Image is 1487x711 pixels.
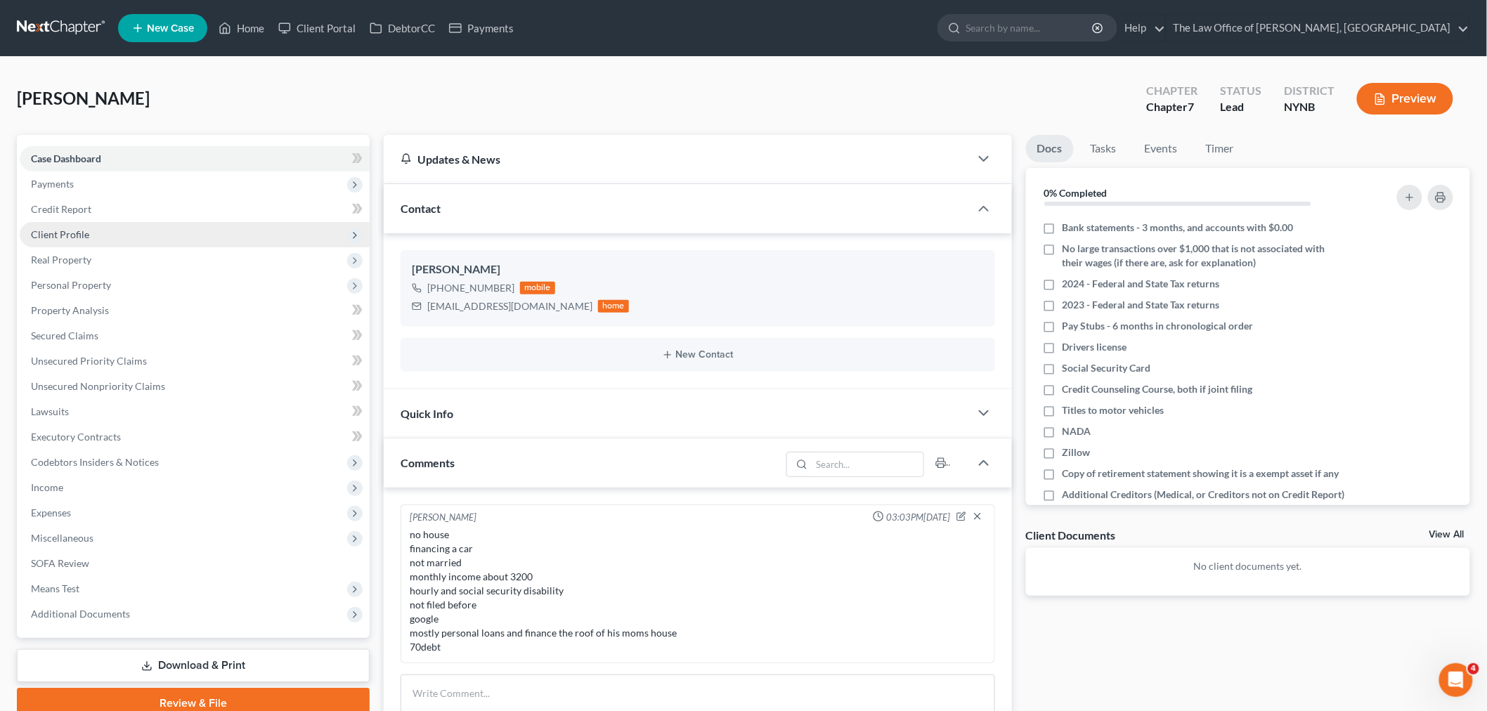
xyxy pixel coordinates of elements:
span: Personal Property [31,279,111,291]
span: Expenses [31,507,71,518]
strong: 0% Completed [1044,187,1108,199]
span: Real Property [31,254,91,266]
div: Chapter [1146,83,1197,99]
span: Lawsuits [31,405,69,417]
span: Comments [401,456,455,469]
a: Credit Report [20,197,370,222]
div: [PERSON_NAME] [412,261,984,278]
span: Copy of retirement statement showing it is a exempt asset if any [1063,467,1339,481]
div: [PERSON_NAME] [410,511,476,525]
span: Payments [31,178,74,190]
span: Credit Counseling Course, both if joint filing [1063,382,1253,396]
input: Search by name... [966,15,1094,41]
div: [EMAIL_ADDRESS][DOMAIN_NAME] [427,299,592,313]
a: Timer [1195,135,1245,162]
div: Updates & News [401,152,953,167]
div: [PHONE_NUMBER] [427,281,514,295]
a: Lawsuits [20,399,370,424]
div: Lead [1220,99,1261,115]
a: DebtorCC [363,15,442,41]
span: Quick Info [401,407,453,420]
span: [PERSON_NAME] [17,88,150,108]
div: mobile [520,282,555,294]
span: Means Test [31,582,79,594]
a: Tasks [1079,135,1128,162]
span: Income [31,481,63,493]
a: Help [1118,15,1165,41]
span: Client Profile [31,228,89,240]
span: Miscellaneous [31,532,93,544]
span: Executory Contracts [31,431,121,443]
a: Secured Claims [20,323,370,348]
a: Unsecured Nonpriority Claims [20,374,370,399]
span: No large transactions over $1,000 that is not associated with their wages (if there are, ask for ... [1063,242,1347,270]
a: Property Analysis [20,298,370,323]
button: Preview [1357,83,1453,115]
span: Zillow [1063,445,1091,459]
div: home [598,300,629,313]
span: Case Dashboard [31,152,101,164]
span: SOFA Review [31,557,89,569]
span: Titles to motor vehicles [1063,403,1164,417]
div: Client Documents [1026,528,1116,542]
a: Executory Contracts [20,424,370,450]
a: Unsecured Priority Claims [20,348,370,374]
span: Unsecured Priority Claims [31,355,147,367]
span: Pay Stubs - 6 months in chronological order [1063,319,1254,333]
span: Codebtors Insiders & Notices [31,456,159,468]
span: Secured Claims [31,330,98,341]
input: Search... [812,452,923,476]
span: Property Analysis [31,304,109,316]
span: 2023 - Federal and State Tax returns [1063,298,1220,312]
span: Credit Report [31,203,91,215]
span: NADA [1063,424,1091,438]
div: Status [1220,83,1261,99]
button: New Contact [412,349,984,360]
div: Chapter [1146,99,1197,115]
a: Home [212,15,271,41]
a: View All [1429,530,1465,540]
span: 2024 - Federal and State Tax returns [1063,277,1220,291]
a: Case Dashboard [20,146,370,171]
span: Contact [401,202,441,215]
span: Social Security Card [1063,361,1151,375]
a: Client Portal [271,15,363,41]
div: no house financing a car not married monthly income about 3200 hourly and social security disabil... [410,528,986,654]
span: Drivers license [1063,340,1127,354]
span: Bank statements - 3 months, and accounts with $0.00 [1063,221,1294,235]
div: District [1284,83,1335,99]
span: 7 [1188,100,1194,113]
a: Events [1134,135,1189,162]
span: Additional Creditors (Medical, or Creditors not on Credit Report) [1063,488,1345,502]
div: NYNB [1284,99,1335,115]
a: Download & Print [17,649,370,682]
a: The Law Office of [PERSON_NAME], [GEOGRAPHIC_DATA] [1167,15,1469,41]
span: 4 [1468,663,1479,674]
p: No client documents yet. [1037,559,1460,573]
span: Additional Documents [31,608,130,620]
a: SOFA Review [20,551,370,576]
span: 03:03PM[DATE] [887,511,951,524]
span: Unsecured Nonpriority Claims [31,380,165,392]
a: Payments [442,15,521,41]
span: New Case [147,23,194,34]
a: Docs [1026,135,1074,162]
iframe: Intercom live chat [1439,663,1473,697]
